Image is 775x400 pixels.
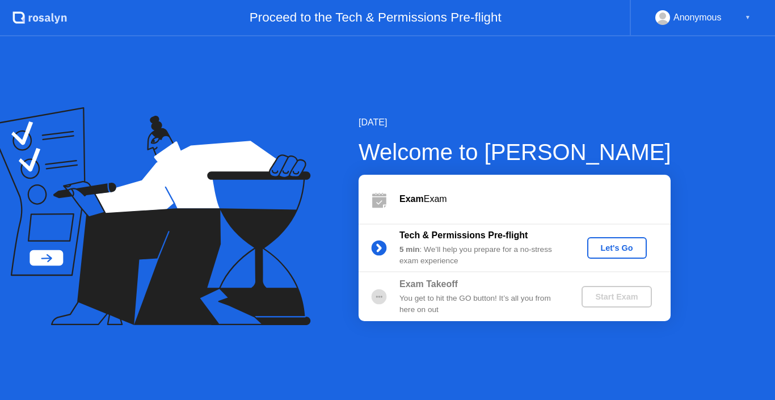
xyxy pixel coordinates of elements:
[399,244,563,267] div: : We’ll help you prepare for a no-stress exam experience
[359,116,671,129] div: [DATE]
[399,245,420,254] b: 5 min
[586,292,647,301] div: Start Exam
[592,243,642,252] div: Let's Go
[745,10,751,25] div: ▼
[399,192,671,206] div: Exam
[399,279,458,289] b: Exam Takeoff
[587,237,647,259] button: Let's Go
[399,293,563,316] div: You get to hit the GO button! It’s all you from here on out
[582,286,651,308] button: Start Exam
[359,135,671,169] div: Welcome to [PERSON_NAME]
[399,194,424,204] b: Exam
[399,230,528,240] b: Tech & Permissions Pre-flight
[673,10,722,25] div: Anonymous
